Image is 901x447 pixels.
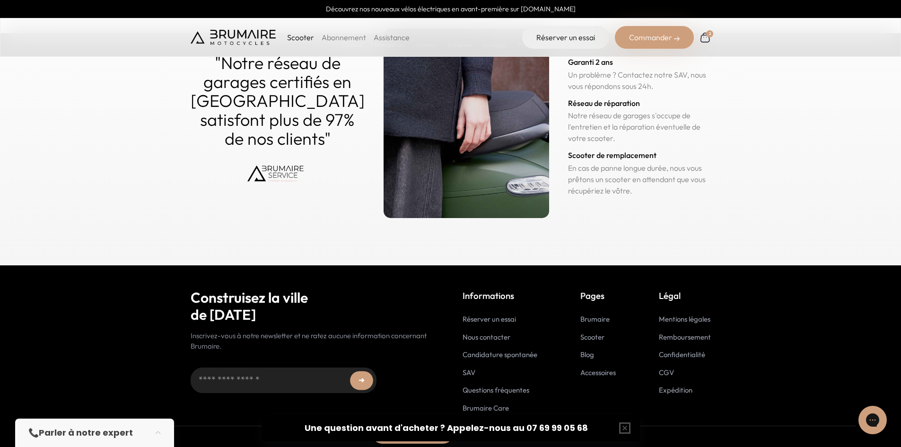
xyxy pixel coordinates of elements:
[463,333,510,342] a: Nous contacter
[659,333,711,342] a: Remboursement
[699,32,710,43] a: 2
[463,289,537,302] p: Informations
[659,368,674,377] a: CGV
[245,156,310,193] img: Brumaire Service
[615,26,694,49] div: Commander
[191,30,276,45] img: Brumaire Motocycles
[463,368,475,377] a: SAV
[580,333,604,342] a: Scooter
[568,56,711,68] h3: Garanti 2 ans
[659,386,692,394] a: Expédition
[568,97,711,109] h3: Réseau de réparation
[384,29,549,218] img: qualite_garantie.jpg
[699,32,710,43] img: Panier
[674,36,680,42] img: right-arrow-2.png
[191,53,365,148] p: "Notre réseau de garages certifiés en [GEOGRAPHIC_DATA] satisfont plus de 97% de nos clients"
[580,315,610,324] a: Brumaire
[191,289,439,323] h2: Construisez la ville de [DATE]
[463,315,516,324] a: Réserver un essai
[580,350,594,359] a: Blog
[659,315,710,324] a: Mentions légales
[191,331,439,352] p: Inscrivez-vous à notre newsletter et ne ratez aucune information concernant Brumaire.
[568,69,711,92] p: Un problème ? Contactez notre SAV, nous vous répondons sous 24h.
[463,386,529,394] a: Questions fréquentes
[463,403,509,412] a: Brumaire Care
[568,110,711,144] p: Notre réseau de garages s'occupe de l'entretien et la réparation éventuelle de votre scooter.
[568,162,711,196] p: En cas de panne longue durée, nous vous prêtons un scooter en attendant que vous récupériez le vô...
[659,350,705,359] a: Confidentialité
[322,33,366,42] a: Abonnement
[350,371,373,390] button: ➜
[659,289,711,302] p: Légal
[191,368,376,393] input: Adresse email...
[568,149,711,161] h3: Scooter de remplacement
[374,33,410,42] a: Assistance
[706,30,713,37] div: 2
[287,32,314,43] p: Scooter
[463,350,537,359] a: Candidature spontanée
[854,403,892,438] iframe: Gorgias live chat messenger
[580,289,616,302] p: Pages
[580,368,616,377] a: Accessoires
[522,26,609,49] a: Réserver un essai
